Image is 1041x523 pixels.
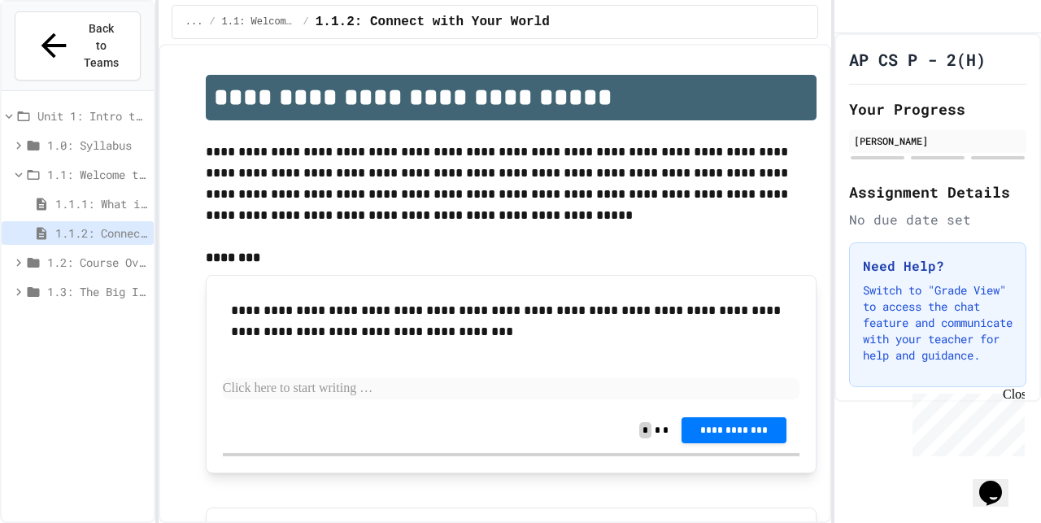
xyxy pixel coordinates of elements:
[849,181,1026,203] h2: Assignment Details
[47,137,147,154] span: 1.0: Syllabus
[55,195,147,212] span: 1.1.1: What is Computer Science?
[849,48,986,71] h1: AP CS P - 2(H)
[47,166,147,183] span: 1.1: Welcome to Computer Science
[82,20,120,72] span: Back to Teams
[7,7,112,103] div: Chat with us now!Close
[854,133,1021,148] div: [PERSON_NAME]
[209,15,215,28] span: /
[185,15,203,28] span: ...
[906,387,1025,456] iframe: chat widget
[47,283,147,300] span: 1.3: The Big Ideas
[863,256,1013,276] h3: Need Help?
[849,98,1026,120] h2: Your Progress
[15,11,141,81] button: Back to Teams
[55,224,147,242] span: 1.1.2: Connect with Your World
[303,15,309,28] span: /
[37,107,147,124] span: Unit 1: Intro to Computer Science
[973,458,1025,507] iframe: chat widget
[849,210,1026,229] div: No due date set
[316,12,550,32] span: 1.1.2: Connect with Your World
[222,15,297,28] span: 1.1: Welcome to Computer Science
[863,282,1013,364] p: Switch to "Grade View" to access the chat feature and communicate with your teacher for help and ...
[47,254,147,271] span: 1.2: Course Overview and the AP Exam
